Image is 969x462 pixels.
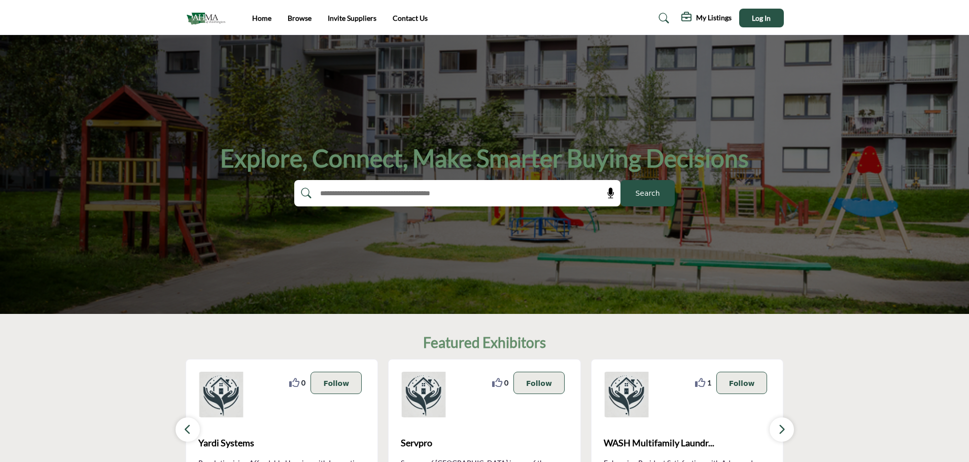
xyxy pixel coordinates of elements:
button: Follow [513,372,565,394]
h1: Explore, Connect, Make Smarter Buying Decisions [220,143,749,174]
div: My Listings [681,12,732,24]
span: Yardi Systems [198,436,366,450]
b: WASH Multifamily Laundry Systems [604,430,771,457]
span: 0 [504,377,508,388]
a: Home [252,14,271,22]
span: 0 [301,377,305,388]
img: Yardi Systems [198,372,244,417]
button: Search [620,180,675,206]
button: Log In [739,9,784,27]
span: Log In [752,14,771,22]
a: Servpro [401,430,568,457]
span: 1 [707,377,711,388]
a: Yardi Systems [198,430,366,457]
img: Site Logo [186,10,231,26]
span: WASH Multifamily Laundr... [604,436,771,450]
button: Follow [310,372,362,394]
img: Servpro [401,372,446,417]
a: Search [649,10,676,26]
a: WASH Multifamily Laundr... [604,430,771,457]
a: Browse [288,14,312,22]
p: Follow [729,377,755,388]
a: Contact Us [393,14,428,22]
p: Follow [526,377,552,388]
span: Servpro [401,436,568,450]
button: Follow [716,372,768,394]
p: Follow [323,377,349,388]
a: Invite Suppliers [328,14,376,22]
span: Search [635,188,660,199]
h5: My Listings [696,13,732,22]
h2: Featured Exhibitors [423,334,546,351]
img: WASH Multifamily Laundry Systems [604,372,649,417]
